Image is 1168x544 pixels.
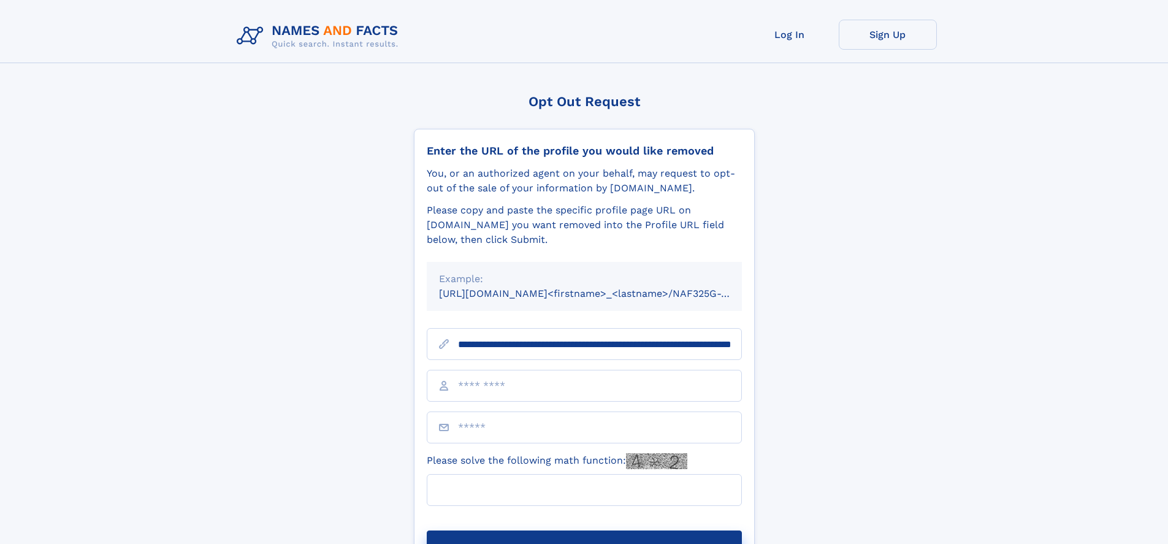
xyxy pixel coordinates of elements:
[439,288,765,299] small: [URL][DOMAIN_NAME]<firstname>_<lastname>/NAF325G-xxxxxxxx
[741,20,839,50] a: Log In
[427,166,742,196] div: You, or an authorized agent on your behalf, may request to opt-out of the sale of your informatio...
[414,94,755,109] div: Opt Out Request
[427,203,742,247] div: Please copy and paste the specific profile page URL on [DOMAIN_NAME] you want removed into the Pr...
[232,20,408,53] img: Logo Names and Facts
[839,20,937,50] a: Sign Up
[439,272,730,286] div: Example:
[427,453,687,469] label: Please solve the following math function:
[427,144,742,158] div: Enter the URL of the profile you would like removed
